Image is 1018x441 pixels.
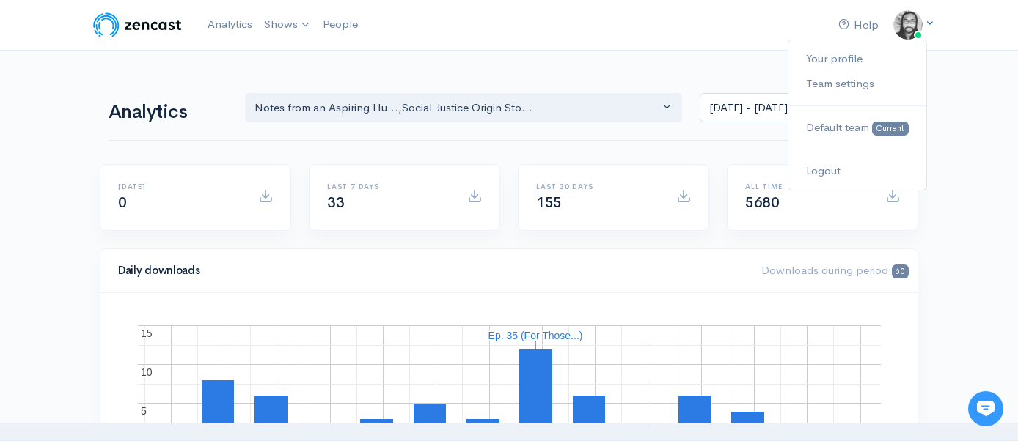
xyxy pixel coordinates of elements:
span: Current [872,122,909,136]
h1: Hi 👋 [22,71,271,94]
span: 60 [892,264,909,278]
h2: Just let us know if you need anything and we'll be happy to help! 🙂 [22,97,271,168]
a: Default team Current [788,115,926,141]
a: Analytics [202,9,258,40]
a: Your profile [788,46,926,72]
div: Notes from an Aspiring Hu... , Social Justice Origin Sto... [254,100,659,116]
input: analytics date range selector [700,93,880,123]
iframe: gist-messenger-bubble-iframe [968,391,1003,426]
img: ZenCast Logo [91,10,184,40]
span: New conversation [95,203,176,215]
h1: Analytics [109,102,227,123]
button: Notes from an Aspiring Hu..., Social Justice Origin Sto... [245,93,682,123]
span: 33 [327,193,344,212]
a: People [317,9,364,40]
text: 5 [141,405,147,417]
span: 155 [536,193,562,212]
h6: Last 7 days [327,182,450,190]
input: Search articles [43,275,262,305]
h6: Last 30 days [536,182,659,190]
text: Ep. 35 (For Those...) [488,330,583,341]
span: Default team [806,120,869,134]
span: Downloads during period: [761,263,909,277]
a: Team settings [788,71,926,97]
p: Find an answer quickly [20,251,274,269]
button: New conversation [23,194,271,223]
text: 15 [141,327,153,339]
text: 10 [141,366,153,378]
a: Help [832,10,885,41]
img: ... [893,10,923,40]
h4: Daily downloads [118,264,744,277]
a: Shows [258,9,317,41]
span: 0 [118,193,127,212]
span: 5680 [745,193,779,212]
a: Logout [788,158,926,184]
h6: [DATE] [118,182,241,190]
h6: All time [745,182,868,190]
